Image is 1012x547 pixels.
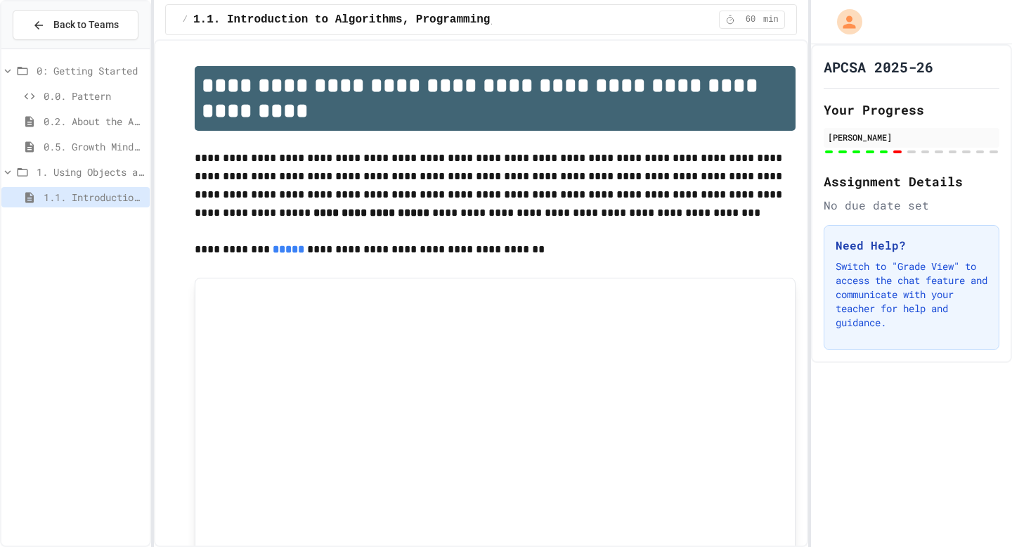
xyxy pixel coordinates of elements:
span: 60 [739,14,762,25]
span: Back to Teams [53,18,119,32]
span: 0.0. Pattern [44,89,144,103]
span: 1.1. Introduction to Algorithms, Programming, and Compilers [44,190,144,205]
h3: Need Help? [836,237,987,254]
span: min [763,14,779,25]
span: 1. Using Objects and Methods [37,165,144,179]
iframe: chat widget [895,430,998,489]
span: 0: Getting Started [37,63,144,78]
div: My Account [822,6,866,38]
h2: Assignment Details [824,172,999,191]
span: 0.2. About the AP CSA Exam [44,114,144,129]
span: 1.1. Introduction to Algorithms, Programming, and Compilers [193,11,592,28]
button: Back to Teams [13,10,138,40]
div: [PERSON_NAME] [828,131,995,143]
h2: Your Progress [824,100,999,120]
div: No due date set [824,197,999,214]
span: 0.5. Growth Mindset [44,139,144,154]
p: Switch to "Grade View" to access the chat feature and communicate with your teacher for help and ... [836,259,987,330]
h1: APCSA 2025-26 [824,57,933,77]
span: / [183,14,188,25]
iframe: chat widget [953,491,998,533]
